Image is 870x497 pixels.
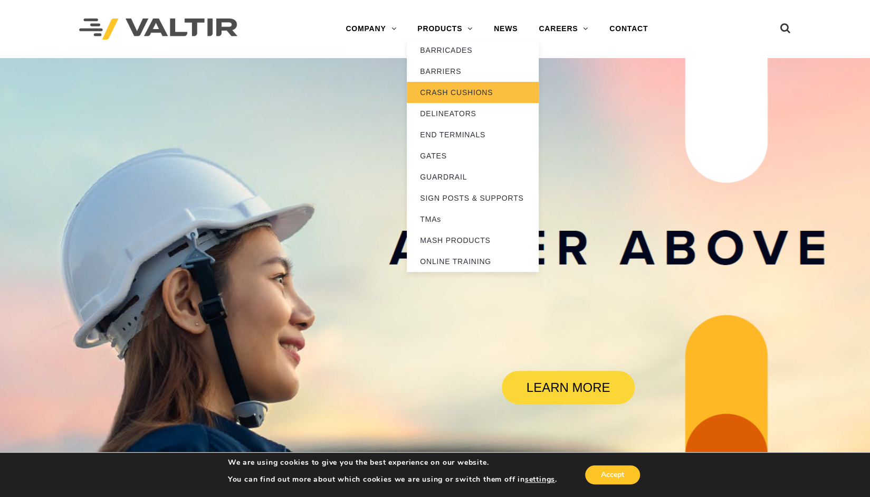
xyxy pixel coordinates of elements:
[407,18,483,40] a: PRODUCTS
[407,187,539,209] a: SIGN POSTS & SUPPORTS
[407,251,539,272] a: ONLINE TRAINING
[525,475,555,484] button: settings
[407,166,539,187] a: GUARDRAIL
[228,458,557,467] p: We are using cookies to give you the best experience on our website.
[585,465,640,484] button: Accept
[228,475,557,484] p: You can find out more about which cookies we are using or switch them off in .
[407,61,539,82] a: BARRIERS
[79,18,237,40] img: Valtir
[407,82,539,103] a: CRASH CUSHIONS
[599,18,658,40] a: CONTACT
[483,18,528,40] a: NEWS
[407,230,539,251] a: MASH PRODUCTS
[407,124,539,145] a: END TERMINALS
[407,40,539,61] a: BARRICADES
[407,103,539,124] a: DELINEATORS
[407,209,539,230] a: TMAs
[335,18,407,40] a: COMPANY
[407,145,539,166] a: GATES
[502,371,635,404] a: LEARN MORE
[528,18,599,40] a: CAREERS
